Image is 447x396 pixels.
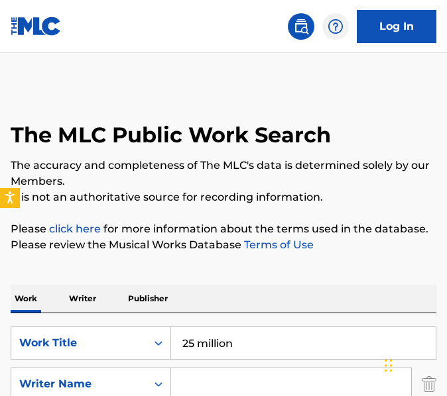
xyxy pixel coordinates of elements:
[11,158,436,189] p: The accuracy and completeness of The MLC's data is determined solely by our Members.
[293,19,309,34] img: search
[124,285,172,313] p: Publisher
[65,285,100,313] p: Writer
[11,285,41,313] p: Work
[49,223,101,235] a: click here
[357,10,436,43] a: Log In
[288,13,314,40] a: Public Search
[11,237,436,253] p: Please review the Musical Works Database
[11,221,436,237] p: Please for more information about the terms used in the database.
[241,238,314,251] a: Terms of Use
[19,376,139,392] div: Writer Name
[11,17,62,36] img: MLC Logo
[322,13,349,40] div: Help
[381,332,447,396] iframe: Chat Widget
[11,189,436,205] p: It is not an authoritative source for recording information.
[11,122,331,148] h1: The MLC Public Work Search
[385,346,393,385] div: Drag
[19,335,139,351] div: Work Title
[328,19,344,34] img: help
